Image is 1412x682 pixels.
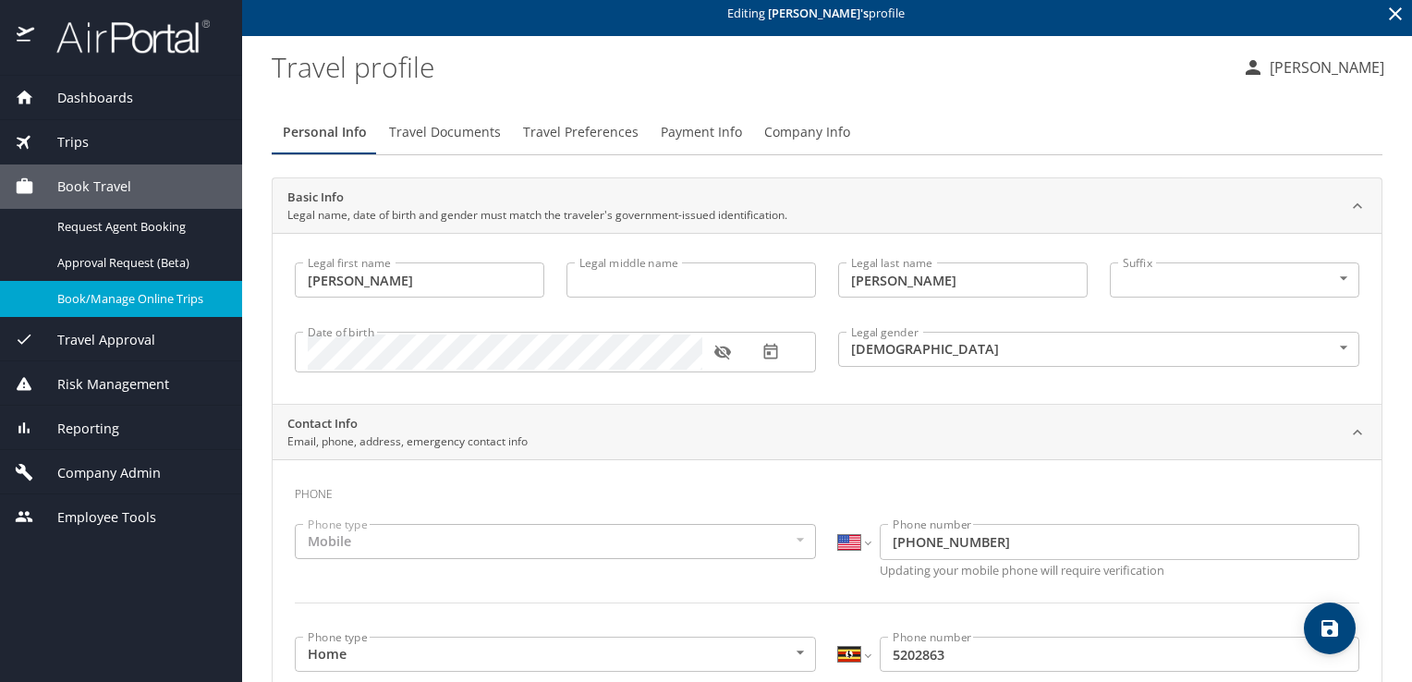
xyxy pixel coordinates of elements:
strong: [PERSON_NAME] 's [768,5,869,21]
span: Employee Tools [34,507,156,528]
button: save [1304,603,1356,654]
span: Dashboards [34,88,133,108]
p: Email, phone, address, emergency contact info [287,433,528,450]
span: Trips [34,132,89,152]
img: icon-airportal.png [17,18,36,55]
span: Request Agent Booking [57,218,220,236]
div: ​ [1110,262,1359,298]
span: Book Travel [34,177,131,197]
span: Risk Management [34,374,169,395]
div: Basic InfoLegal name, date of birth and gender must match the traveler's government-issued identi... [273,178,1382,234]
div: [DEMOGRAPHIC_DATA] [838,332,1359,367]
p: Updating your mobile phone will require verification [880,565,1359,577]
span: Company Admin [34,463,161,483]
div: Contact InfoEmail, phone, address, emergency contact info [273,405,1382,460]
span: Approval Request (Beta) [57,254,220,272]
span: Travel Approval [34,330,155,350]
span: Company Info [764,121,850,144]
p: Legal name, date of birth and gender must match the traveler's government-issued identification. [287,207,787,224]
span: Reporting [34,419,119,439]
span: Travel Documents [389,121,501,144]
p: [PERSON_NAME] [1264,56,1384,79]
h2: Contact Info [287,415,528,433]
div: Basic InfoLegal name, date of birth and gender must match the traveler's government-issued identi... [273,233,1382,404]
span: Book/Manage Online Trips [57,290,220,308]
span: Travel Preferences [523,121,639,144]
div: Mobile [295,524,816,559]
img: airportal-logo.png [36,18,210,55]
p: Editing profile [248,7,1406,19]
span: Personal Info [283,121,367,144]
div: Profile [272,110,1382,154]
h1: Travel profile [272,38,1227,95]
span: Payment Info [661,121,742,144]
h2: Basic Info [287,189,787,207]
div: Home [295,637,816,672]
h3: Phone [295,474,1359,505]
button: [PERSON_NAME] [1235,51,1392,84]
